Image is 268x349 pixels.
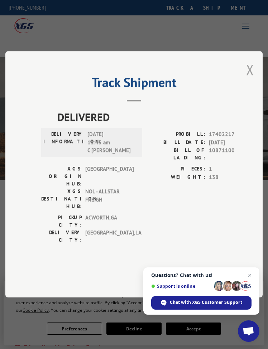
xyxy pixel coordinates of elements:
[149,173,205,181] label: WEIGHT:
[149,165,205,174] label: PIECES:
[209,131,256,139] span: 17402217
[170,299,242,306] span: Chat with XGS Customer Support
[43,131,84,155] label: DELIVERY INFORMATION:
[151,272,252,278] span: Questions? Chat with us!
[209,173,256,181] span: 138
[85,188,134,210] span: NOL - ALLSTAR FREIGH
[209,165,256,174] span: 1
[209,147,256,162] span: 10871100
[209,139,256,147] span: [DATE]
[149,131,205,139] label: PROBILL:
[151,296,252,310] div: Chat with XGS Customer Support
[85,214,134,229] span: ACWORTH , GA
[151,283,211,289] span: Support is online
[149,147,205,162] label: BILL OF LADING:
[85,165,134,188] span: [GEOGRAPHIC_DATA]
[57,109,256,125] span: DELIVERED
[238,320,259,342] div: Open chat
[41,77,227,91] h2: Track Shipment
[149,139,205,147] label: BILL DATE:
[41,214,82,229] label: PICKUP CITY:
[85,229,134,244] span: [GEOGRAPHIC_DATA] , LA
[246,60,254,79] button: Close modal
[41,188,82,210] label: XGS DESTINATION HUB:
[245,271,254,280] span: Close chat
[87,131,136,155] span: [DATE] 11:45 am C [PERSON_NAME]
[41,165,82,188] label: XGS ORIGIN HUB:
[41,229,82,244] label: DELIVERY CITY:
